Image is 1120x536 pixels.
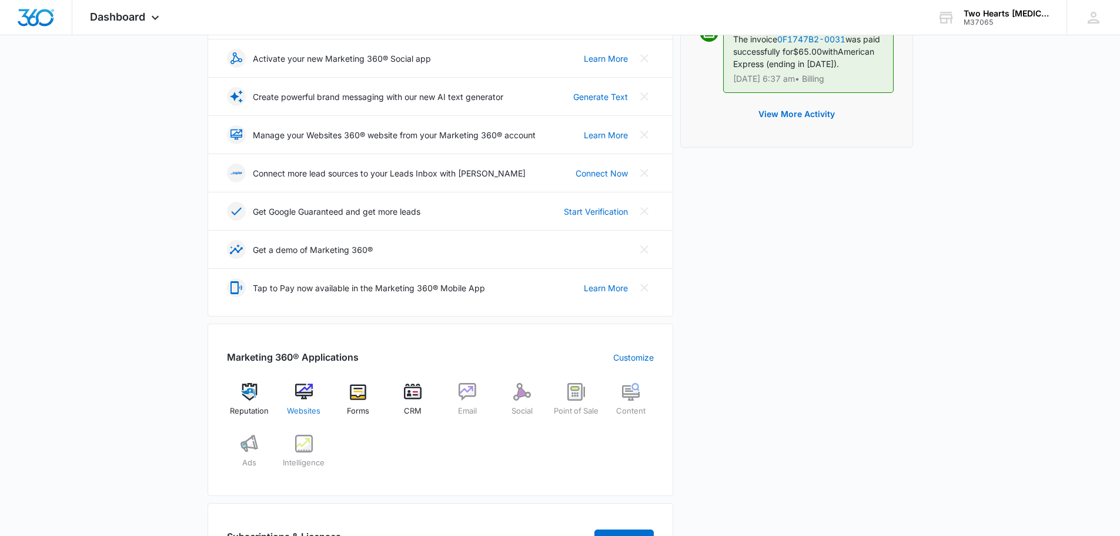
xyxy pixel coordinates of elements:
[822,46,838,56] span: with
[635,164,654,182] button: Close
[576,167,628,179] a: Connect Now
[609,383,654,425] a: Content
[283,457,325,469] span: Intelligence
[499,383,544,425] a: Social
[584,129,628,141] a: Learn More
[616,405,646,417] span: Content
[733,75,884,83] p: [DATE] 6:37 am • Billing
[227,383,272,425] a: Reputation
[584,52,628,65] a: Learn More
[253,91,503,103] p: Create powerful brand messaging with our new AI text generator
[281,383,326,425] a: Websites
[554,383,599,425] a: Point of Sale
[458,405,477,417] span: Email
[347,405,369,417] span: Forms
[287,405,320,417] span: Websites
[733,34,777,44] span: The invoice
[336,383,381,425] a: Forms
[90,11,145,23] span: Dashboard
[227,350,359,364] h2: Marketing 360® Applications
[747,100,847,128] button: View More Activity
[253,205,420,218] p: Get Google Guaranteed and get more leads
[635,49,654,68] button: Close
[253,52,431,65] p: Activate your new Marketing 360® Social app
[635,87,654,106] button: Close
[573,91,628,103] a: Generate Text
[564,205,628,218] a: Start Verification
[635,278,654,297] button: Close
[613,351,654,364] a: Customize
[253,244,373,256] p: Get a demo of Marketing 360®
[964,9,1049,18] div: account name
[404,405,422,417] span: CRM
[793,46,822,56] span: $65.00
[635,240,654,259] button: Close
[230,405,269,417] span: Reputation
[445,383,490,425] a: Email
[635,125,654,144] button: Close
[584,282,628,294] a: Learn More
[253,129,536,141] p: Manage your Websites 360® website from your Marketing 360® account
[227,435,272,477] a: Ads
[511,405,533,417] span: Social
[554,405,599,417] span: Point of Sale
[281,435,326,477] a: Intelligence
[635,202,654,221] button: Close
[253,167,526,179] p: Connect more lead sources to your Leads Inbox with [PERSON_NAME]
[242,457,256,469] span: Ads
[964,18,1049,26] div: account id
[777,34,845,44] a: 0F1747B2-0031
[253,282,485,294] p: Tap to Pay now available in the Marketing 360® Mobile App
[390,383,436,425] a: CRM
